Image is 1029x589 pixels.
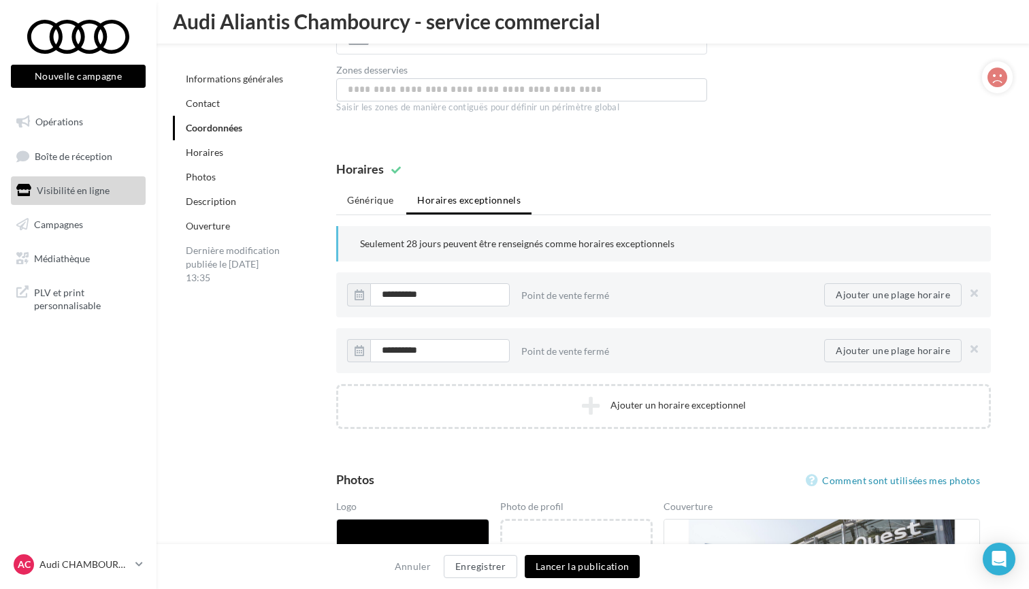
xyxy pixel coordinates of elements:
[34,219,83,230] span: Campagnes
[8,244,148,273] a: Médiathèque
[34,252,90,264] span: Médiathèque
[664,500,980,519] div: Couverture
[11,65,146,88] button: Nouvelle campagne
[8,176,148,205] a: Visibilité en ligne
[406,188,532,214] li: Horaires exceptionnels
[806,473,980,489] a: Comment sont utilisées mes photos
[186,195,236,207] a: Description
[336,65,707,75] label: Zones desservies
[360,237,969,251] p: Seulement 28 jours peuvent être renseignés comme horaires exceptionnels
[186,171,216,182] a: Photos
[336,473,374,485] div: Photos
[173,238,295,290] div: Dernière modification publiée le [DATE] 13:35
[983,543,1015,575] div: Open Intercom Messenger
[186,73,283,84] a: Informations générales
[37,185,110,196] span: Visibilité en ligne
[11,552,146,577] a: AC Audi CHAMBOURCY
[186,97,220,109] a: Contact
[39,558,130,571] p: Audi CHAMBOURCY
[521,339,813,364] div: Point de vente fermé
[336,101,707,114] div: Saisir les zones de manière contiguës pour définir un périmètre global
[336,500,489,519] div: Logo
[18,558,31,571] span: AC
[186,220,230,232] a: Ouverture
[8,108,148,136] a: Opérations
[8,210,148,239] a: Campagnes
[186,122,242,133] a: Coordonnées
[173,11,600,31] span: Audi Aliantis Chambourcy - service commercial
[389,558,436,575] button: Annuler
[186,146,223,158] a: Horaires
[8,278,148,318] a: PLV et print personnalisable
[336,188,404,212] li: Générique
[444,555,517,578] button: Enregistrer
[336,163,384,175] div: Horaires
[8,142,148,171] a: Boîte de réception
[500,500,653,519] div: Photo de profil
[824,339,962,362] button: Ajouter une plage horaire
[824,283,962,306] button: Ajouter une plage horaire
[525,555,640,578] button: Lancer la publication
[35,116,83,127] span: Opérations
[35,150,112,161] span: Boîte de réception
[336,384,991,429] button: Ajouter un horaire exceptionnel
[34,283,140,313] span: PLV et print personnalisable
[521,283,813,308] div: Point de vente fermé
